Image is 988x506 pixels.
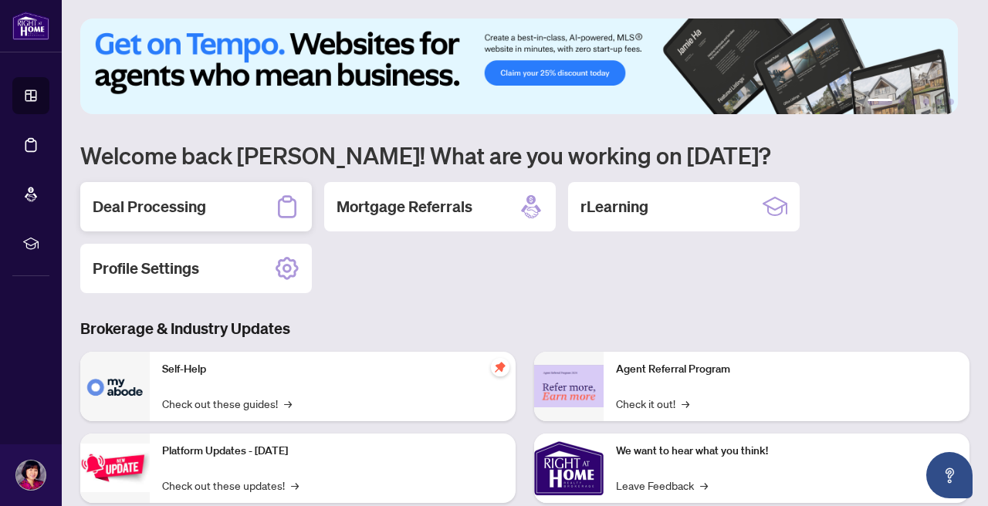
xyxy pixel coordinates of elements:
p: Self-Help [162,361,503,378]
span: pushpin [491,358,509,376]
p: We want to hear what you think! [616,443,957,460]
img: Slide 0 [80,19,958,114]
p: Platform Updates - [DATE] [162,443,503,460]
img: Platform Updates - July 21, 2025 [80,444,150,492]
button: 1 [868,99,892,105]
img: We want to hear what you think! [534,433,604,503]
img: Profile Icon [16,460,46,490]
a: Check out these guides!→ [162,395,292,412]
h3: Brokerage & Industry Updates [80,318,969,339]
span: → [284,395,292,412]
span: → [291,477,299,494]
img: logo [12,12,49,40]
button: Open asap [926,452,973,498]
button: 5 [936,99,942,105]
span: → [700,477,708,494]
button: 4 [923,99,929,105]
h1: Welcome back [PERSON_NAME]! What are you working on [DATE]? [80,140,969,170]
img: Self-Help [80,352,150,421]
span: → [682,395,689,412]
button: 2 [898,99,905,105]
a: Leave Feedback→ [616,477,708,494]
p: Agent Referral Program [616,361,957,378]
h2: Profile Settings [93,258,199,279]
a: Check out these updates!→ [162,477,299,494]
button: 3 [911,99,917,105]
h2: Deal Processing [93,196,206,218]
h2: rLearning [580,196,648,218]
button: 6 [948,99,954,105]
a: Check it out!→ [616,395,689,412]
h2: Mortgage Referrals [337,196,472,218]
img: Agent Referral Program [534,365,604,407]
